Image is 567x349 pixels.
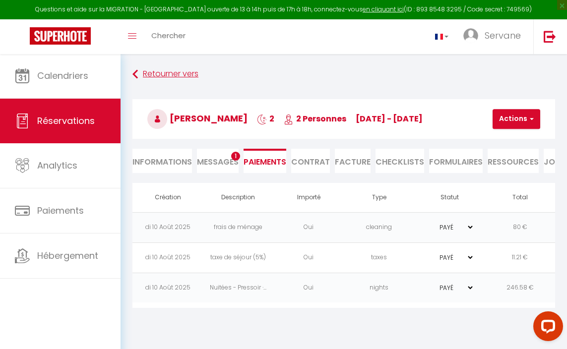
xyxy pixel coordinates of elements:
td: Oui [273,212,344,242]
th: Importé [273,183,344,212]
span: 2 Personnes [284,113,346,124]
span: Messages [197,156,239,168]
a: ... Servane [456,19,533,54]
span: Chercher [151,30,186,41]
a: Retourner vers [132,65,555,83]
td: cleaning [344,212,414,242]
td: taxe de séjour (5%) [203,242,273,273]
span: [DATE] - [DATE] [356,113,423,124]
a: Chercher [144,19,193,54]
td: di 10 Août 2025 [132,242,203,273]
li: Informations [132,149,192,173]
th: Total [485,183,555,212]
span: 1 [231,152,240,161]
iframe: LiveChat chat widget [525,307,567,349]
td: 11.21 € [485,242,555,273]
td: Nuitées - Pressoir ·... [203,273,273,303]
span: 2 [257,113,274,124]
td: Oui [273,273,344,303]
img: ... [463,28,478,43]
span: [PERSON_NAME] [147,112,248,124]
img: Super Booking [30,27,91,45]
li: FORMULAIRES [429,149,483,173]
li: Paiements [244,149,286,173]
th: Type [344,183,414,212]
td: di 10 Août 2025 [132,212,203,242]
span: Réservations [37,115,95,127]
li: CHECKLISTS [376,149,424,173]
td: Oui [273,242,344,273]
th: Statut [414,183,485,212]
td: 80 € [485,212,555,242]
span: Hébergement [37,249,98,262]
td: 246.58 € [485,273,555,303]
td: di 10 Août 2025 [132,273,203,303]
span: Paiements [37,204,84,217]
span: Analytics [37,159,77,172]
a: en cliquant ici [363,5,404,13]
span: Servane [485,29,521,42]
li: Contrat [291,149,330,173]
li: Ressources [488,149,539,173]
td: nights [344,273,414,303]
img: logout [544,30,556,43]
li: Facture [335,149,371,173]
span: Calendriers [37,69,88,82]
th: Description [203,183,273,212]
td: frais de ménage [203,212,273,242]
th: Création [132,183,203,212]
td: taxes [344,242,414,273]
button: Actions [493,109,540,129]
